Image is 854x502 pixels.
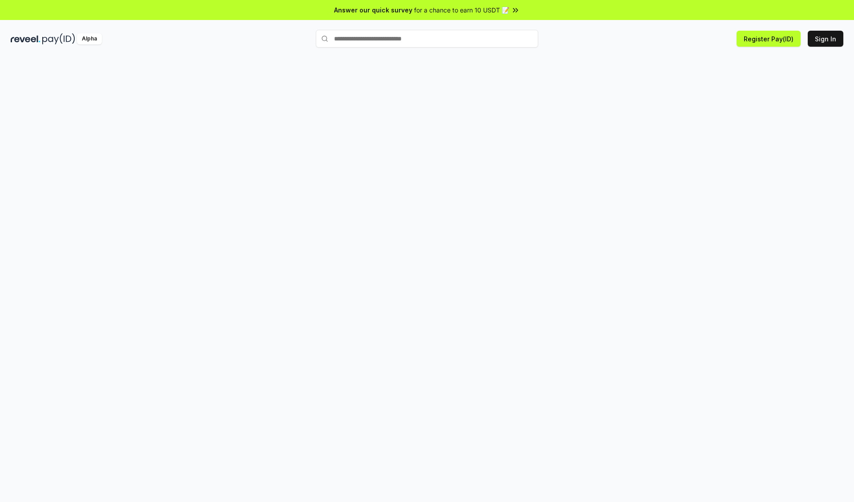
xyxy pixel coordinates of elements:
button: Register Pay(ID) [737,31,801,47]
span: for a chance to earn 10 USDT 📝 [414,5,509,15]
button: Sign In [808,31,843,47]
img: pay_id [42,33,75,44]
img: reveel_dark [11,33,40,44]
span: Answer our quick survey [334,5,412,15]
div: Alpha [77,33,102,44]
